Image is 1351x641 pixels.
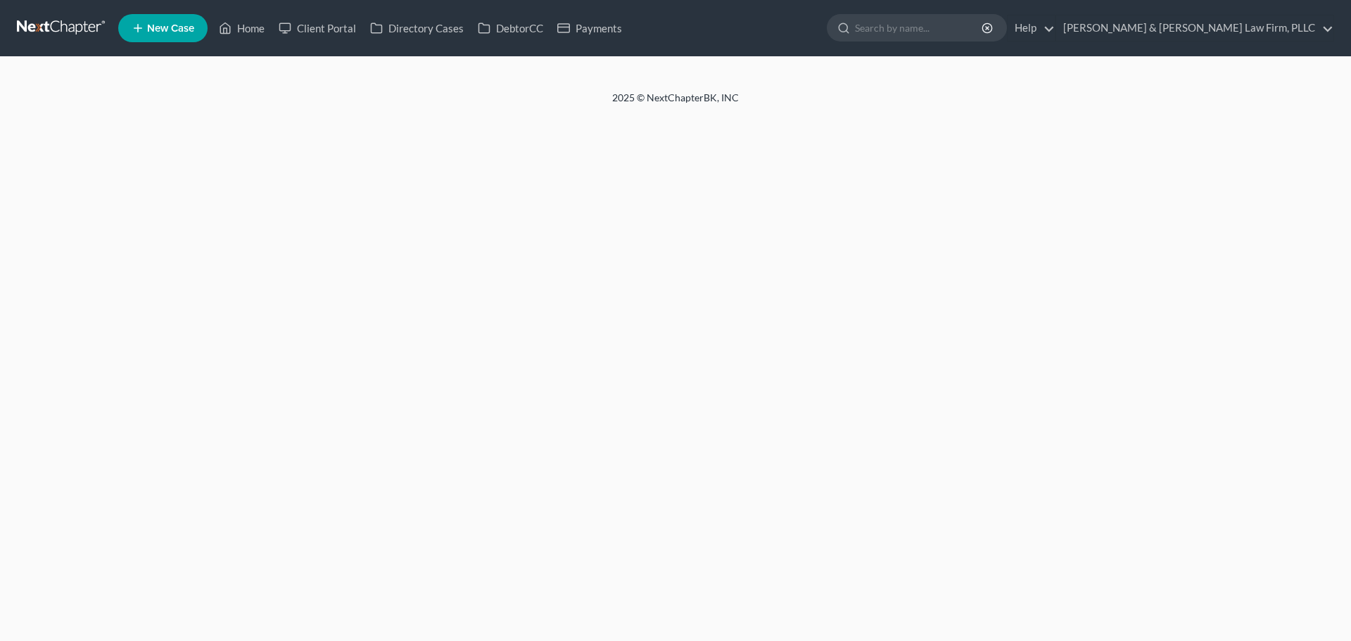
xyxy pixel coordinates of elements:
a: Directory Cases [363,15,471,41]
span: New Case [147,23,194,34]
div: 2025 © NextChapterBK, INC [274,91,1077,116]
a: DebtorCC [471,15,550,41]
a: Help [1008,15,1055,41]
a: Home [212,15,272,41]
input: Search by name... [855,15,984,41]
a: Client Portal [272,15,363,41]
a: Payments [550,15,629,41]
a: [PERSON_NAME] & [PERSON_NAME] Law Firm, PLLC [1056,15,1333,41]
